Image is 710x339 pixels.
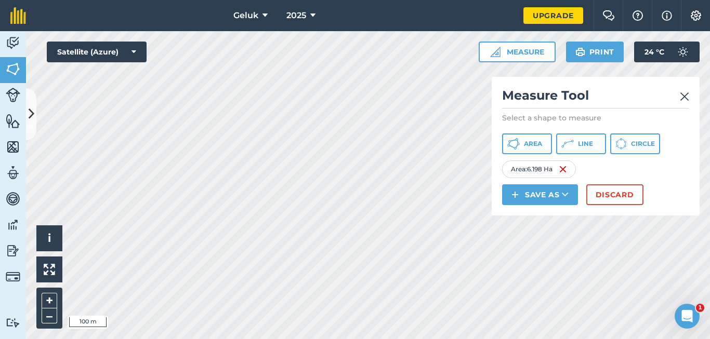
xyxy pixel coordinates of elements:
img: svg+xml;base64,PHN2ZyB4bWxucz0iaHR0cDovL3d3dy53My5vcmcvMjAwMC9zdmciIHdpZHRoPSI1NiIgaGVpZ2h0PSI2MC... [6,139,20,155]
span: Line [578,140,593,148]
img: svg+xml;base64,PHN2ZyB4bWxucz0iaHR0cDovL3d3dy53My5vcmcvMjAwMC9zdmciIHdpZHRoPSIyMiIgaGVpZ2h0PSIzMC... [680,90,689,103]
button: Satellite (Azure) [47,42,147,62]
img: svg+xml;base64,PHN2ZyB4bWxucz0iaHR0cDovL3d3dy53My5vcmcvMjAwMC9zdmciIHdpZHRoPSI1NiIgaGVpZ2h0PSI2MC... [6,61,20,77]
button: Print [566,42,624,62]
button: 24 °C [634,42,700,62]
span: Circle [631,140,655,148]
button: + [42,293,57,308]
img: fieldmargin Logo [10,7,26,24]
p: Select a shape to measure [502,113,689,123]
img: svg+xml;base64,PHN2ZyB4bWxucz0iaHR0cDovL3d3dy53My5vcmcvMjAwMC9zdmciIHdpZHRoPSIxNyIgaGVpZ2h0PSIxNy... [662,9,672,22]
img: Four arrows, one pointing top left, one top right, one bottom right and the last bottom left [44,264,55,275]
iframe: Intercom live chat [675,304,700,329]
img: svg+xml;base64,PD94bWwgdmVyc2lvbj0iMS4wIiBlbmNvZGluZz0idXRmLTgiPz4KPCEtLSBHZW5lcmF0b3I6IEFkb2JlIE... [6,191,20,207]
a: Upgrade [523,7,583,24]
img: svg+xml;base64,PD94bWwgdmVyc2lvbj0iMS4wIiBlbmNvZGluZz0idXRmLTgiPz4KPCEtLSBHZW5lcmF0b3I6IEFkb2JlIE... [6,35,20,51]
img: A question mark icon [632,10,644,21]
img: svg+xml;base64,PD94bWwgdmVyc2lvbj0iMS4wIiBlbmNvZGluZz0idXRmLTgiPz4KPCEtLSBHZW5lcmF0b3I6IEFkb2JlIE... [6,243,20,259]
img: svg+xml;base64,PD94bWwgdmVyc2lvbj0iMS4wIiBlbmNvZGluZz0idXRmLTgiPz4KPCEtLSBHZW5lcmF0b3I6IEFkb2JlIE... [6,165,20,181]
img: svg+xml;base64,PHN2ZyB4bWxucz0iaHR0cDovL3d3dy53My5vcmcvMjAwMC9zdmciIHdpZHRoPSI1NiIgaGVpZ2h0PSI2MC... [6,113,20,129]
h2: Measure Tool [502,87,689,109]
span: Area [524,140,542,148]
img: svg+xml;base64,PHN2ZyB4bWxucz0iaHR0cDovL3d3dy53My5vcmcvMjAwMC9zdmciIHdpZHRoPSIxOSIgaGVpZ2h0PSIyNC... [575,46,585,58]
span: 1 [696,304,704,312]
img: svg+xml;base64,PHN2ZyB4bWxucz0iaHR0cDovL3d3dy53My5vcmcvMjAwMC9zdmciIHdpZHRoPSIxNiIgaGVpZ2h0PSIyNC... [559,163,567,175]
img: svg+xml;base64,PHN2ZyB4bWxucz0iaHR0cDovL3d3dy53My5vcmcvMjAwMC9zdmciIHdpZHRoPSIxNCIgaGVpZ2h0PSIyNC... [511,188,519,201]
img: A cog icon [690,10,702,21]
span: 24 ° C [645,42,664,62]
button: i [36,225,62,251]
img: svg+xml;base64,PD94bWwgdmVyc2lvbj0iMS4wIiBlbmNvZGluZz0idXRmLTgiPz4KPCEtLSBHZW5lcmF0b3I6IEFkb2JlIE... [673,42,693,62]
span: 2025 [286,9,306,22]
button: Save as [502,184,578,205]
img: Ruler icon [490,47,501,57]
span: Geluk [233,9,258,22]
img: svg+xml;base64,PD94bWwgdmVyc2lvbj0iMS4wIiBlbmNvZGluZz0idXRmLTgiPz4KPCEtLSBHZW5lcmF0b3I6IEFkb2JlIE... [6,217,20,233]
button: Circle [610,133,660,154]
button: Line [556,133,606,154]
img: Two speech bubbles overlapping with the left bubble in the forefront [602,10,615,21]
button: Discard [586,184,643,205]
button: Area [502,133,552,154]
img: svg+xml;base64,PD94bWwgdmVyc2lvbj0iMS4wIiBlbmNvZGluZz0idXRmLTgiPz4KPCEtLSBHZW5lcmF0b3I6IEFkb2JlIE... [6,269,20,284]
button: – [42,308,57,323]
span: i [48,232,51,245]
img: svg+xml;base64,PD94bWwgdmVyc2lvbj0iMS4wIiBlbmNvZGluZz0idXRmLTgiPz4KPCEtLSBHZW5lcmF0b3I6IEFkb2JlIE... [6,88,20,102]
img: svg+xml;base64,PD94bWwgdmVyc2lvbj0iMS4wIiBlbmNvZGluZz0idXRmLTgiPz4KPCEtLSBHZW5lcmF0b3I6IEFkb2JlIE... [6,318,20,328]
div: Area : 6.198 Ha [502,160,576,178]
button: Measure [479,42,556,62]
